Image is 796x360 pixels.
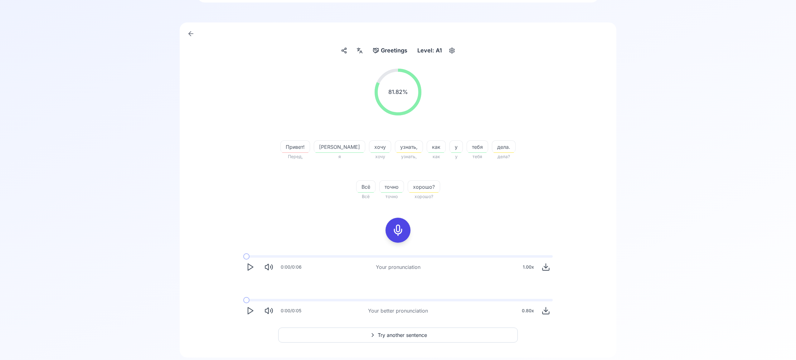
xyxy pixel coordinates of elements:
span: хочу [369,143,391,151]
span: Перед, [280,153,310,160]
div: Your pronunciation [376,263,420,271]
div: Your better pronunciation [368,307,428,314]
span: хорошо? [408,193,440,200]
span: тебя [467,153,488,160]
span: дела? [492,153,516,160]
button: дела. [492,140,516,153]
span: Всё [357,183,375,191]
button: Level: A1 [415,45,457,56]
span: Greetings [381,46,407,55]
button: [PERSON_NAME] [314,140,365,153]
button: хорошо? [408,180,440,193]
span: узнать, [395,153,423,160]
button: Mute [262,260,276,274]
span: Всё [356,193,376,200]
div: 0.80 x [519,304,536,317]
button: хочу [369,140,391,153]
span: точно [379,193,404,200]
span: как [427,153,446,160]
span: тебя [467,143,488,151]
span: хочу [369,153,391,160]
button: Play [243,304,257,318]
div: 0:00 / 0:05 [281,308,301,314]
span: узнать, [395,143,423,151]
span: у [450,143,463,151]
span: 81.82 % [388,88,408,96]
button: Mute [262,304,276,318]
div: 0:00 / 0:06 [281,264,302,270]
span: как [427,143,445,151]
button: Try another sentence [278,328,518,343]
button: Download audio [539,260,553,274]
span: у [449,153,463,160]
span: точно [380,183,404,191]
span: хорошо? [408,183,440,191]
button: узнать, [395,140,423,153]
button: точно [379,180,404,193]
button: Play [243,260,257,274]
button: Привет! [280,140,310,153]
span: Привет! [281,143,310,151]
div: 1.00 x [520,261,536,273]
span: Try another sentence [378,331,427,339]
div: Level: A1 [415,45,444,56]
button: у [449,140,463,153]
button: тебя [467,140,488,153]
button: Всё [356,180,376,193]
button: Greetings [370,45,410,56]
button: как [427,140,446,153]
span: [PERSON_NAME] [314,143,365,151]
button: Download audio [539,304,553,318]
span: дела. [492,143,515,151]
span: я [314,153,365,160]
